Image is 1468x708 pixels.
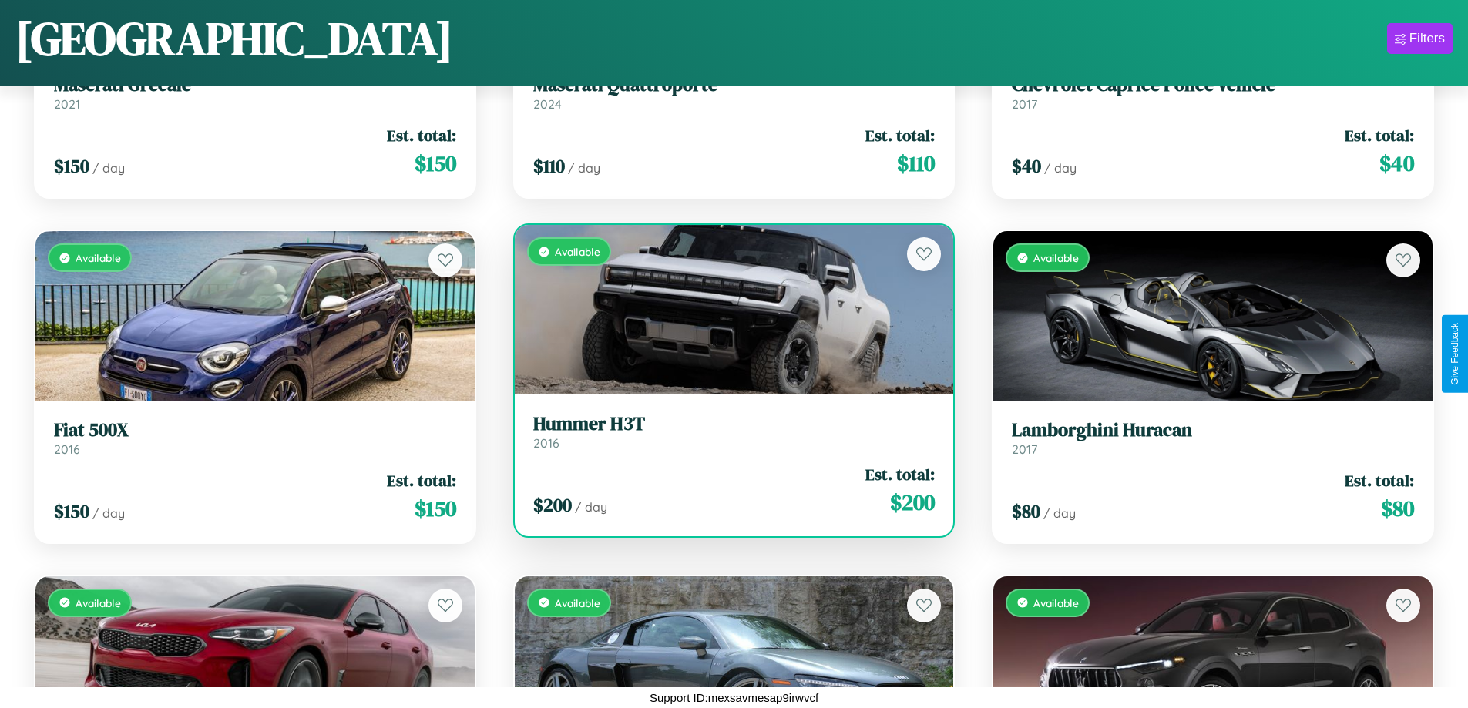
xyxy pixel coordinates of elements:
a: Chevrolet Caprice Police Vehicle2017 [1012,74,1414,112]
span: 2017 [1012,441,1037,457]
div: Give Feedback [1450,323,1460,385]
span: $ 40 [1379,148,1414,179]
p: Support ID: mexsavmesap9irwvcf [650,687,818,708]
span: Available [76,596,121,609]
span: Est. total: [387,124,456,146]
h3: Hummer H3T [533,413,936,435]
h3: Chevrolet Caprice Police Vehicle [1012,74,1414,96]
span: $ 150 [415,148,456,179]
h3: Maserati Quattroporte [533,74,936,96]
span: 2024 [533,96,562,112]
span: / day [575,499,607,515]
span: $ 200 [890,487,935,518]
span: $ 200 [533,492,572,518]
span: 2016 [54,441,80,457]
span: $ 80 [1381,493,1414,524]
span: Available [555,245,600,258]
span: 2016 [533,435,559,451]
span: Est. total: [865,463,935,485]
h1: [GEOGRAPHIC_DATA] [15,7,453,70]
span: / day [568,160,600,176]
span: $ 150 [54,153,89,179]
span: 2017 [1012,96,1037,112]
a: Maserati Quattroporte2024 [533,74,936,112]
span: Est. total: [1345,124,1414,146]
span: Est. total: [1345,469,1414,492]
h3: Maserati Grecale [54,74,456,96]
span: Available [1033,251,1079,264]
span: / day [92,160,125,176]
span: $ 150 [54,498,89,524]
span: $ 40 [1012,153,1041,179]
span: Est. total: [387,469,456,492]
span: / day [1044,160,1077,176]
a: Fiat 500X2016 [54,419,456,457]
span: Est. total: [865,124,935,146]
span: / day [1043,505,1076,521]
span: 2021 [54,96,80,112]
h3: Fiat 500X [54,419,456,441]
span: Available [76,251,121,264]
h3: Lamborghini Huracan [1012,419,1414,441]
a: Maserati Grecale2021 [54,74,456,112]
span: $ 110 [533,153,565,179]
div: Filters [1409,31,1445,46]
span: $ 80 [1012,498,1040,524]
span: $ 110 [897,148,935,179]
a: Lamborghini Huracan2017 [1012,419,1414,457]
span: $ 150 [415,493,456,524]
button: Filters [1387,23,1453,54]
a: Hummer H3T2016 [533,413,936,451]
span: Available [1033,596,1079,609]
span: Available [555,596,600,609]
span: / day [92,505,125,521]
